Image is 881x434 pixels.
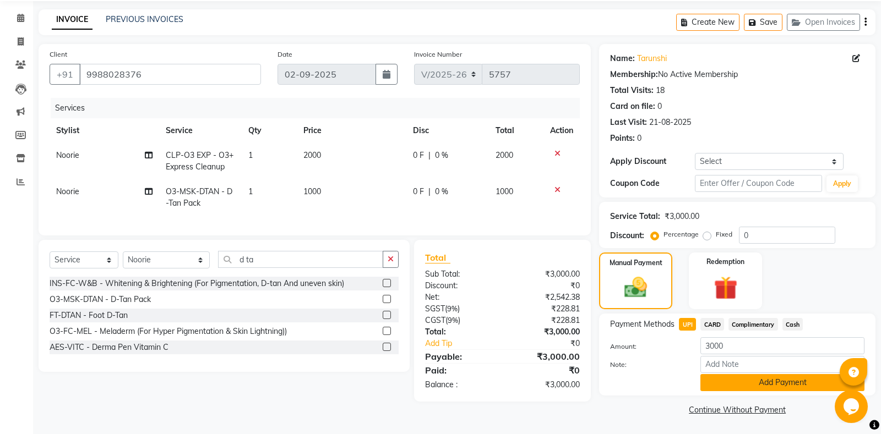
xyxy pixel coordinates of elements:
[52,10,93,30] a: INVOICE
[744,14,782,31] button: Save
[610,133,635,144] div: Points:
[637,133,641,144] div: 0
[610,211,660,222] div: Service Total:
[50,278,344,289] div: INS-FC-W&B - Whitening & Brightening (For Pigmentation, D-tan And uneven skin)
[248,150,253,160] span: 1
[50,326,287,337] div: O3-FC-MEL - Meladerm (For Hyper Pigmentation & Skin Lightning))
[503,379,589,391] div: ₹3,000.00
[700,318,724,331] span: CARD
[159,118,242,143] th: Service
[610,230,644,241] div: Discount:
[417,280,503,292] div: Discount:
[50,310,128,321] div: FT-DTAN - Foot D-Tan
[503,326,589,338] div: ₹3,000.00
[417,326,503,338] div: Total:
[602,342,692,351] label: Amount:
[417,350,503,363] div: Payable:
[617,274,654,300] img: _cash.svg
[50,342,168,353] div: AES-VITC - Derma Pen Vitamin C
[700,374,864,391] button: Add Payment
[303,150,321,160] span: 2000
[50,64,80,85] button: +91
[700,356,864,373] input: Add Note
[489,118,544,143] th: Total
[406,118,489,143] th: Disc
[218,251,383,268] input: Search or Scan
[303,186,321,196] span: 1000
[610,117,647,128] div: Last Visit:
[601,404,873,416] a: Continue Without Payment
[664,229,699,239] label: Percentage
[503,268,589,280] div: ₹3,000.00
[166,150,233,172] span: CLP-O3 EXP - O3+ Express Cleanup
[610,69,864,80] div: No Active Membership
[417,268,503,280] div: Sub Total:
[428,186,431,197] span: |
[425,304,445,314] span: SGST
[637,53,667,64] a: Tarunshi
[417,315,503,326] div: ( )
[56,150,79,160] span: Noorie
[665,211,699,222] div: ₹3,000.00
[782,318,803,331] span: Cash
[610,101,655,112] div: Card on file:
[496,150,513,160] span: 2000
[610,258,662,268] label: Manual Payment
[79,64,261,85] input: Search by Name/Mobile/Email/Code
[503,280,589,292] div: ₹0
[706,257,744,267] label: Redemption
[278,50,292,59] label: Date
[610,53,635,64] div: Name:
[50,294,151,305] div: O3-MSK-DTAN - D-Tan Pack
[787,14,860,31] button: Open Invoices
[728,318,778,331] span: Complimentary
[414,50,462,59] label: Invoice Number
[649,117,691,128] div: 21-08-2025
[428,150,431,161] span: |
[435,186,448,197] span: 0 %
[610,156,695,167] div: Apply Discount
[503,303,589,315] div: ₹228.81
[417,364,503,377] div: Paid:
[610,318,675,330] span: Payment Methods
[826,175,858,192] button: Apply
[716,229,732,239] label: Fixed
[543,118,580,143] th: Action
[50,118,159,143] th: Stylist
[679,318,696,331] span: UPI
[56,186,79,196] span: Noorie
[503,364,589,377] div: ₹0
[602,360,692,370] label: Note:
[417,338,517,349] a: Add Tip
[448,316,458,325] span: 9%
[517,338,589,349] div: ₹0
[242,118,297,143] th: Qty
[706,273,745,303] img: _gift.svg
[447,304,458,313] span: 9%
[435,150,448,161] span: 0 %
[610,85,654,96] div: Total Visits:
[248,186,253,196] span: 1
[503,292,589,303] div: ₹2,542.38
[166,186,232,208] span: O3-MSK-DTAN - D-Tan Pack
[695,175,822,192] input: Enter Offer / Coupon Code
[417,292,503,303] div: Net:
[503,315,589,326] div: ₹228.81
[297,118,406,143] th: Price
[425,252,450,263] span: Total
[503,350,589,363] div: ₹3,000.00
[610,178,695,189] div: Coupon Code
[700,337,864,354] input: Amount
[835,390,870,423] iframe: chat widget
[413,150,424,161] span: 0 F
[425,315,445,325] span: CGST
[417,379,503,391] div: Balance :
[496,186,513,196] span: 1000
[413,186,424,197] span: 0 F
[417,303,503,315] div: ( )
[676,14,739,31] button: Create New
[656,85,665,96] div: 18
[657,101,662,112] div: 0
[50,50,67,59] label: Client
[610,69,658,80] div: Membership:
